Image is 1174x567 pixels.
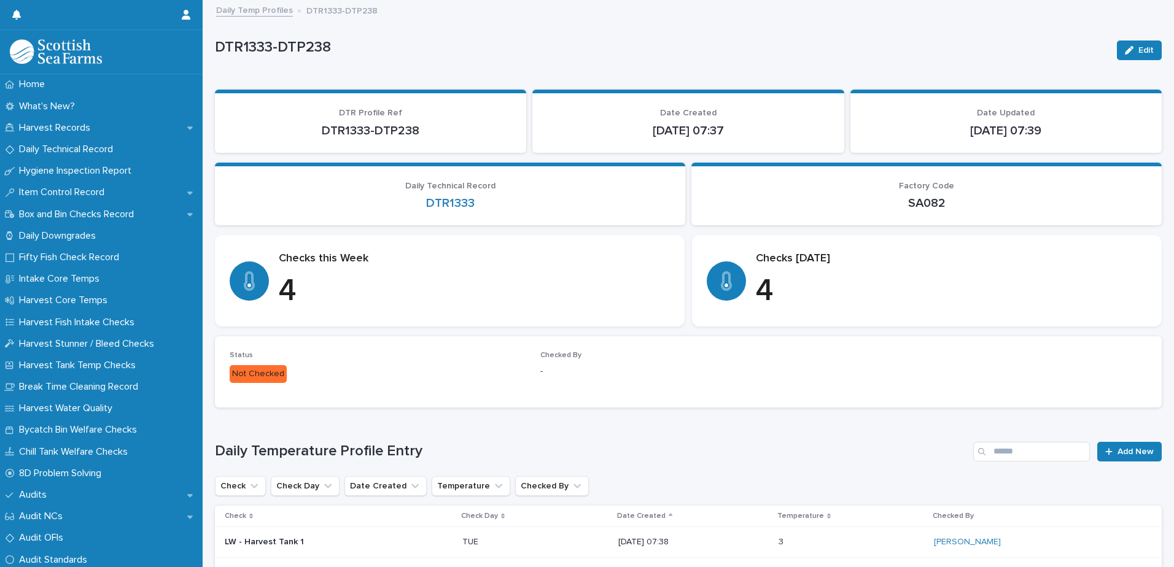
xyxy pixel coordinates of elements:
p: Box and Bin Checks Record [14,209,144,220]
p: Fifty Fish Check Record [14,252,129,263]
span: Edit [1138,46,1154,55]
p: Harvest Stunner / Bleed Checks [14,338,164,350]
p: 3 [779,534,786,547]
span: Checked By [540,352,581,359]
p: Harvest Records [14,122,100,134]
span: Date Updated [977,109,1035,117]
p: Temperature [777,509,824,523]
p: What's New? [14,101,85,112]
button: Checked By [515,476,589,496]
p: 4 [756,273,1147,310]
p: [DATE] 07:38 [618,537,768,547]
a: DTR1333 [426,196,475,210]
p: Hygiene Inspection Report [14,165,141,177]
img: mMrefqRFQpe26GRNOUkG [10,39,102,64]
p: Item Control Record [14,187,114,198]
p: [DATE] 07:37 [547,123,829,138]
p: Checks this Week [279,252,670,266]
p: 8D Problem Solving [14,468,111,479]
p: Check Day [461,509,498,523]
button: Temperature [432,476,510,496]
p: Intake Core Temps [14,273,109,285]
span: DTR Profile Ref [339,109,402,117]
p: DTR1333-DTP238 [215,39,1107,56]
button: Check [215,476,266,496]
p: Harvest Core Temps [14,295,117,306]
span: Status [230,352,253,359]
p: Checked By [933,509,974,523]
p: Daily Technical Record [14,144,123,155]
p: Harvest Tank Temp Checks [14,360,146,371]
p: Daily Downgrades [14,230,106,242]
p: SA082 [706,196,1147,210]
p: 4 [279,273,670,310]
p: Bycatch Bin Welfare Checks [14,424,147,436]
button: Check Day [271,476,340,496]
p: TUE [462,534,481,547]
p: Audit NCs [14,511,72,522]
p: DTR1333-DTP238 [306,3,378,17]
input: Search [973,442,1090,461]
p: - [540,365,836,378]
p: LW - Harvest Tank 1 [225,537,440,547]
a: [PERSON_NAME] [934,537,1001,547]
p: Audit OFIs [14,532,73,544]
p: Audit Standards [14,554,97,566]
div: Not Checked [230,365,287,383]
p: Home [14,79,55,90]
span: Daily Technical Record [405,182,496,190]
p: Checks [DATE] [756,252,1147,266]
a: Daily Temp Profiles [216,2,293,17]
p: DTR1333-DTP238 [230,123,511,138]
p: Audits [14,489,56,501]
span: Add New [1118,447,1154,456]
p: Harvest Water Quality [14,403,122,414]
a: Add New [1097,442,1162,461]
button: Date Created [344,476,427,496]
p: Date Created [617,509,666,523]
p: Break Time Cleaning Record [14,381,148,393]
tr: LW - Harvest Tank 1TUETUE [DATE] 07:3833 [PERSON_NAME] [215,526,1162,557]
p: [DATE] 07:39 [865,123,1147,138]
span: Date Created [660,109,717,117]
p: Chill Tank Welfare Checks [14,446,138,458]
p: Check [225,509,246,523]
button: Edit [1117,40,1162,60]
h1: Daily Temperature Profile Entry [215,442,968,460]
p: Harvest Fish Intake Checks [14,317,144,328]
span: Factory Code [899,182,954,190]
